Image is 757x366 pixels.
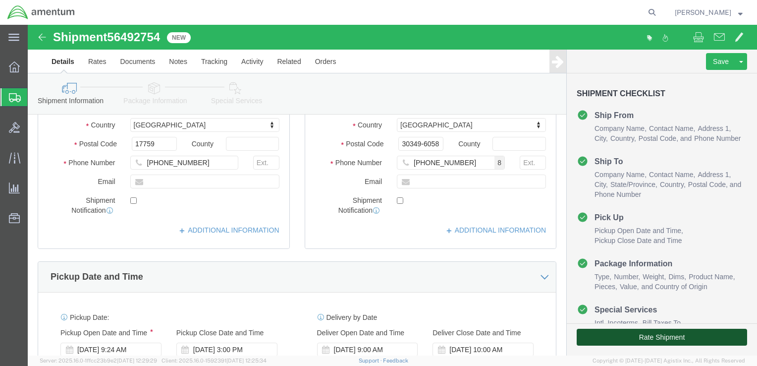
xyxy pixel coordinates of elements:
span: Client: 2025.16.0-1592391 [162,358,267,364]
iframe: FS Legacy Container [28,25,757,356]
a: Feedback [383,358,408,364]
span: Server: 2025.16.0-1ffcc23b9e2 [40,358,157,364]
span: [DATE] 12:29:29 [117,358,157,364]
span: Terry Cooper [675,7,731,18]
span: [DATE] 12:25:34 [226,358,267,364]
span: Copyright © [DATE]-[DATE] Agistix Inc., All Rights Reserved [593,357,745,365]
button: [PERSON_NAME] [674,6,743,18]
img: logo [7,5,75,20]
a: Support [359,358,383,364]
